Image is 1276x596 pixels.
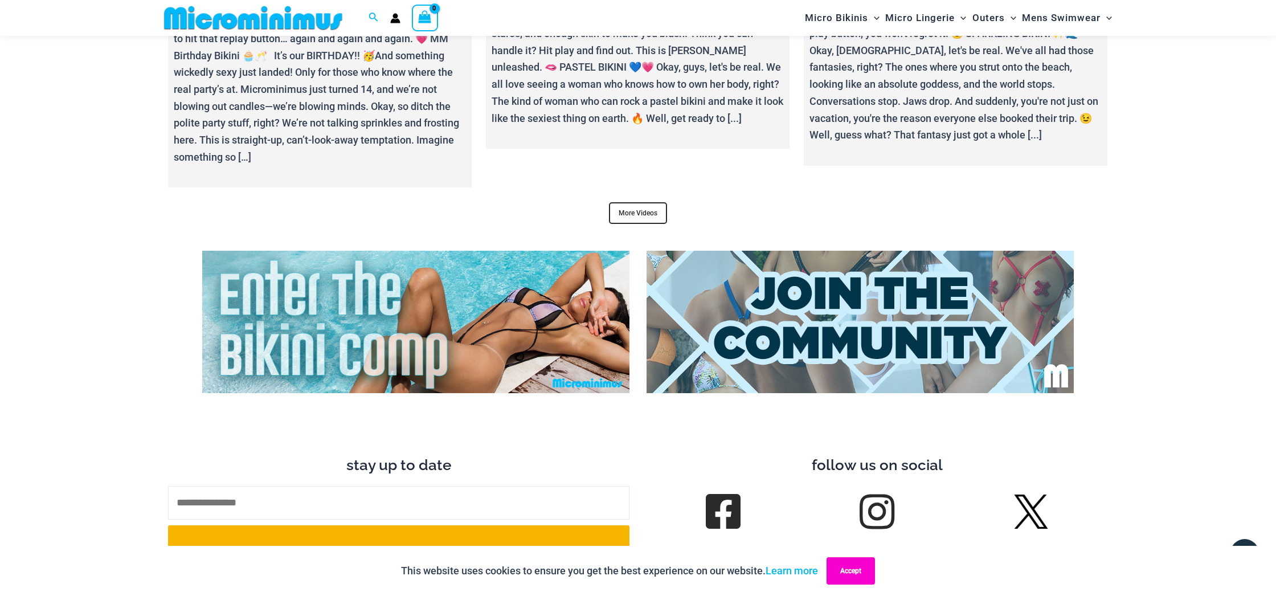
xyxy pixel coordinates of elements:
[766,565,818,577] a: Learn more
[647,251,1074,393] img: Join Community 2
[647,456,1108,475] h3: follow us on social
[827,557,875,585] button: Accept
[1014,495,1048,529] img: Twitter X Logo 42562
[955,3,966,32] span: Menu Toggle
[861,496,893,528] a: Follow us on Instagram
[882,3,969,32] a: Micro LingerieMenu ToggleMenu Toggle
[202,251,629,393] img: Enter Bikini Comp
[609,202,667,224] a: More Videos
[1019,3,1115,32] a: Mens SwimwearMenu ToggleMenu Toggle
[412,5,438,31] a: View Shopping Cart, empty
[1022,3,1101,32] span: Mens Swimwear
[390,13,400,23] a: Account icon link
[805,3,868,32] span: Micro Bikinis
[707,496,739,528] a: follow us on Facebook
[1101,3,1112,32] span: Menu Toggle
[369,11,379,25] a: Search icon link
[802,3,882,32] a: Micro BikinisMenu ToggleMenu Toggle
[970,3,1019,32] a: OutersMenu ToggleMenu Toggle
[159,5,347,31] img: MM SHOP LOGO FLAT
[401,562,818,579] p: This website uses cookies to ensure you get the best experience on our website.
[1005,3,1016,32] span: Menu Toggle
[868,3,880,32] span: Menu Toggle
[885,3,955,32] span: Micro Lingerie
[972,3,1005,32] span: Outers
[168,456,629,475] h3: stay up to date
[800,2,1116,34] nav: Site Navigation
